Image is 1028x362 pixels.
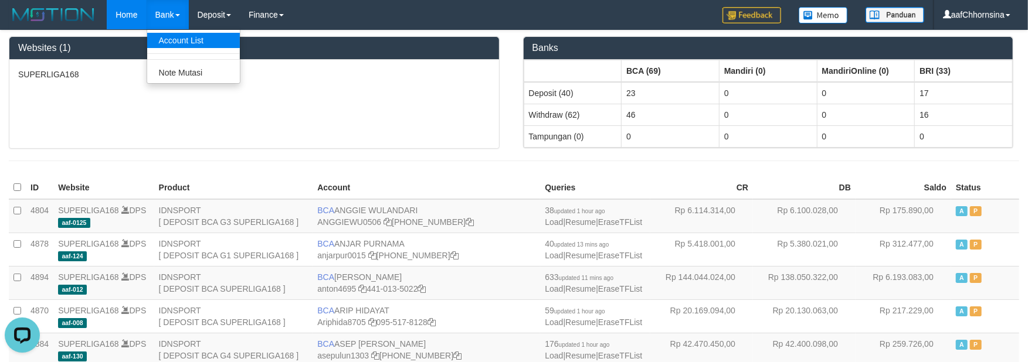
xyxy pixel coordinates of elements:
[719,60,817,82] th: Group: activate to sort column ascending
[753,199,856,233] td: Rp 6.100.028,00
[5,5,40,40] button: Open LiveChat chat widget
[719,104,817,125] td: 0
[26,299,53,333] td: 4870
[53,199,154,233] td: DPS
[650,176,753,199] th: CR
[154,233,313,266] td: IDNSPORT [ DEPOSIT BCA G1 SUPERLIGA168 ]
[817,60,915,82] th: Group: activate to sort column ascending
[317,239,334,248] span: BCA
[58,306,119,315] a: SUPERLIGA168
[26,233,53,266] td: 4878
[799,7,848,23] img: Button%20Memo.svg
[856,233,951,266] td: Rp 312.477,00
[313,176,540,199] th: Account
[915,82,1013,104] td: 17
[317,217,381,227] a: ANGGIEWU0506
[154,299,313,333] td: IDNSPORT [ DEPOSIT BCA SUPERLIGA168 ]
[532,43,1005,53] h3: Banks
[58,272,119,282] a: SUPERLIGA168
[970,206,982,216] span: Paused
[317,206,334,215] span: BCA
[554,208,605,214] span: updated 1 hour ago
[650,299,753,333] td: Rp 20.169.094,00
[313,299,540,333] td: ARIP HIDAYAT 095-517-8128
[545,339,609,349] span: 176
[58,239,119,248] a: SUPERLIGA168
[545,272,613,282] span: 633
[856,176,951,199] th: Saldo
[18,69,490,80] p: SUPERLIGA168
[358,284,367,293] a: Copy anton4695 to clipboard
[598,351,642,360] a: EraseTFList
[545,351,563,360] a: Load
[466,217,474,227] a: Copy 4062213373 to clipboard
[26,199,53,233] td: 4804
[719,125,817,147] td: 0
[753,266,856,299] td: Rp 138.050.322,00
[559,341,610,348] span: updated 1 hour ago
[317,251,366,260] a: anjarpur0015
[545,339,642,360] span: | |
[53,176,154,199] th: Website
[622,60,720,82] th: Group: activate to sort column ascending
[524,82,622,104] td: Deposit (40)
[450,251,459,260] a: Copy 4062281620 to clipboard
[956,206,968,216] span: Active
[866,7,924,23] img: panduan.png
[313,199,540,233] td: ANGGIE WULANDARI [PHONE_NUMBER]
[545,206,642,227] span: | |
[26,176,53,199] th: ID
[317,351,369,360] a: asepulun1303
[565,217,596,227] a: Resume
[545,217,563,227] a: Load
[565,317,596,327] a: Resume
[524,60,622,82] th: Group: activate to sort column ascending
[956,240,968,250] span: Active
[53,266,154,299] td: DPS
[545,317,563,327] a: Load
[970,306,982,316] span: Paused
[554,241,609,248] span: updated 13 mins ago
[147,33,240,48] a: Account List
[58,318,87,328] span: aaf-008
[622,104,720,125] td: 46
[970,340,982,350] span: Paused
[147,65,240,80] a: Note Mutasi
[559,275,613,281] span: updated 11 mins ago
[650,233,753,266] td: Rp 5.418.001,00
[368,317,376,327] a: Copy Ariphida8705 to clipboard
[453,351,462,360] a: Copy 4062281875 to clipboard
[545,284,563,293] a: Load
[970,240,982,250] span: Paused
[753,233,856,266] td: Rp 5.380.021,00
[540,176,650,199] th: Queries
[317,306,334,315] span: BCA
[915,104,1013,125] td: 16
[650,266,753,299] td: Rp 144.044.024,00
[58,285,87,295] span: aaf-012
[753,176,856,199] th: DB
[53,233,154,266] td: DPS
[565,351,596,360] a: Resume
[545,306,605,315] span: 59
[524,125,622,147] td: Tampungan (0)
[58,339,119,349] a: SUPERLIGA168
[317,339,334,349] span: BCA
[545,251,563,260] a: Load
[545,239,609,248] span: 40
[26,266,53,299] td: 4894
[956,340,968,350] span: Active
[154,199,313,233] td: IDNSPORT [ DEPOSIT BCA G3 SUPERLIGA168 ]
[58,351,87,361] span: aaf-130
[384,217,392,227] a: Copy ANGGIEWU0506 to clipboard
[428,317,436,327] a: Copy 0955178128 to clipboard
[368,251,376,260] a: Copy anjarpur0015 to clipboard
[719,82,817,104] td: 0
[418,284,426,293] a: Copy 4410135022 to clipboard
[58,218,90,228] span: aaf-0125
[598,217,642,227] a: EraseTFList
[856,266,951,299] td: Rp 6.193.083,00
[956,306,968,316] span: Active
[722,7,781,23] img: Feedback.jpg
[545,239,642,260] span: | |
